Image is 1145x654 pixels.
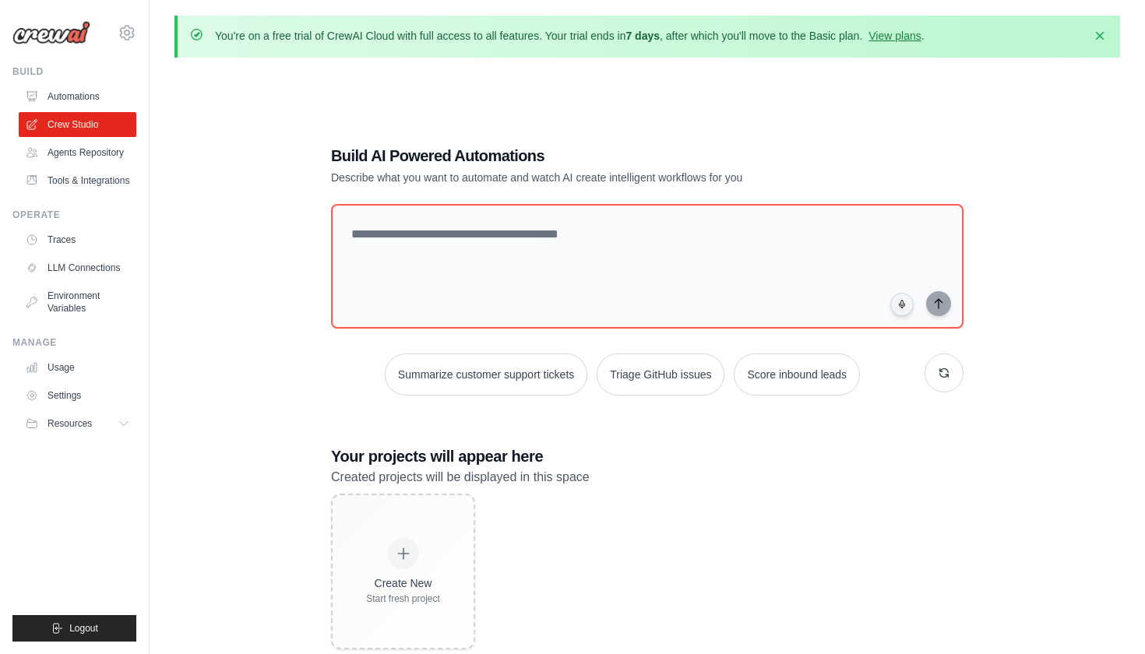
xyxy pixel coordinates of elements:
[19,383,136,408] a: Settings
[19,227,136,252] a: Traces
[366,592,440,605] div: Start fresh project
[331,445,964,467] h3: Your projects will appear here
[890,293,914,316] button: Click to speak your automation idea
[12,336,136,349] div: Manage
[12,615,136,642] button: Logout
[366,575,440,591] div: Create New
[625,30,660,42] strong: 7 days
[48,417,92,430] span: Resources
[331,467,964,487] p: Created projects will be displayed in this space
[12,21,90,44] img: Logo
[925,353,964,392] button: Get new suggestions
[597,353,724,396] button: Triage GitHub issues
[12,65,136,78] div: Build
[331,170,854,185] p: Describe what you want to automate and watch AI create intelligent workflows for you
[19,112,136,137] a: Crew Studio
[19,140,136,165] a: Agents Repository
[331,145,854,167] h1: Build AI Powered Automations
[19,355,136,380] a: Usage
[19,168,136,193] a: Tools & Integrations
[19,84,136,109] a: Automations
[215,28,925,44] p: You're on a free trial of CrewAI Cloud with full access to all features. Your trial ends in , aft...
[19,255,136,280] a: LLM Connections
[19,283,136,321] a: Environment Variables
[19,411,136,436] button: Resources
[385,353,587,396] button: Summarize customer support tickets
[12,209,136,221] div: Operate
[868,30,921,42] a: View plans
[69,622,98,635] span: Logout
[734,353,860,396] button: Score inbound leads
